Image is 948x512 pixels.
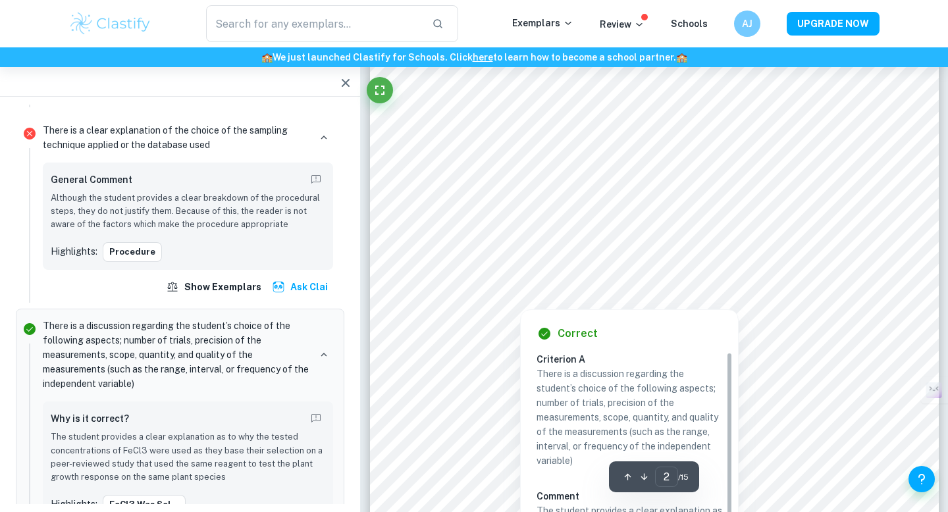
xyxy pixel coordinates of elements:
[261,52,273,63] span: 🏫
[537,367,722,468] p: There is a discussion regarding the student’s choice of the following aspects; number of trials, ...
[68,11,152,37] img: Clastify logo
[22,126,38,141] svg: Incorrect
[163,275,267,299] button: Show exemplars
[558,326,598,342] h6: Correct
[51,192,325,232] p: Although the student provides a clear breakdown of the procedural steps, they do not justify them...
[103,242,162,262] button: Procedure
[51,497,97,511] p: Highlights:
[676,52,687,63] span: 🏫
[307,409,325,428] button: Report mistake/confusion
[740,16,755,31] h6: AJ
[367,77,393,103] button: Fullscreen
[43,123,309,152] p: There is a clear explanation of the choice of the sampling technique applied or the database used
[734,11,760,37] button: AJ
[269,275,333,299] button: Ask Clai
[272,280,285,294] img: clai.svg
[671,18,708,29] a: Schools
[206,5,421,42] input: Search for any exemplars...
[600,17,645,32] p: Review
[51,430,325,484] p: The student provides a clear explanation as to why the tested concentrations of FeCl3 were used a...
[473,52,493,63] a: here
[51,172,132,187] h6: General Comment
[307,170,325,189] button: Report mistake/confusion
[787,12,880,36] button: UPGRADE NOW
[3,50,945,64] h6: We just launched Clastify for Schools. Click to learn how to become a school partner.
[43,319,309,391] p: There is a discussion regarding the student’s choice of the following aspects; number of trials, ...
[908,466,935,492] button: Help and Feedback
[51,411,129,426] h6: Why is it correct?
[22,321,38,337] svg: Correct
[537,352,733,367] h6: Criterion A
[51,244,97,259] p: Highlights:
[537,489,722,503] h6: Comment
[512,16,573,30] p: Exemplars
[678,471,689,483] span: / 15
